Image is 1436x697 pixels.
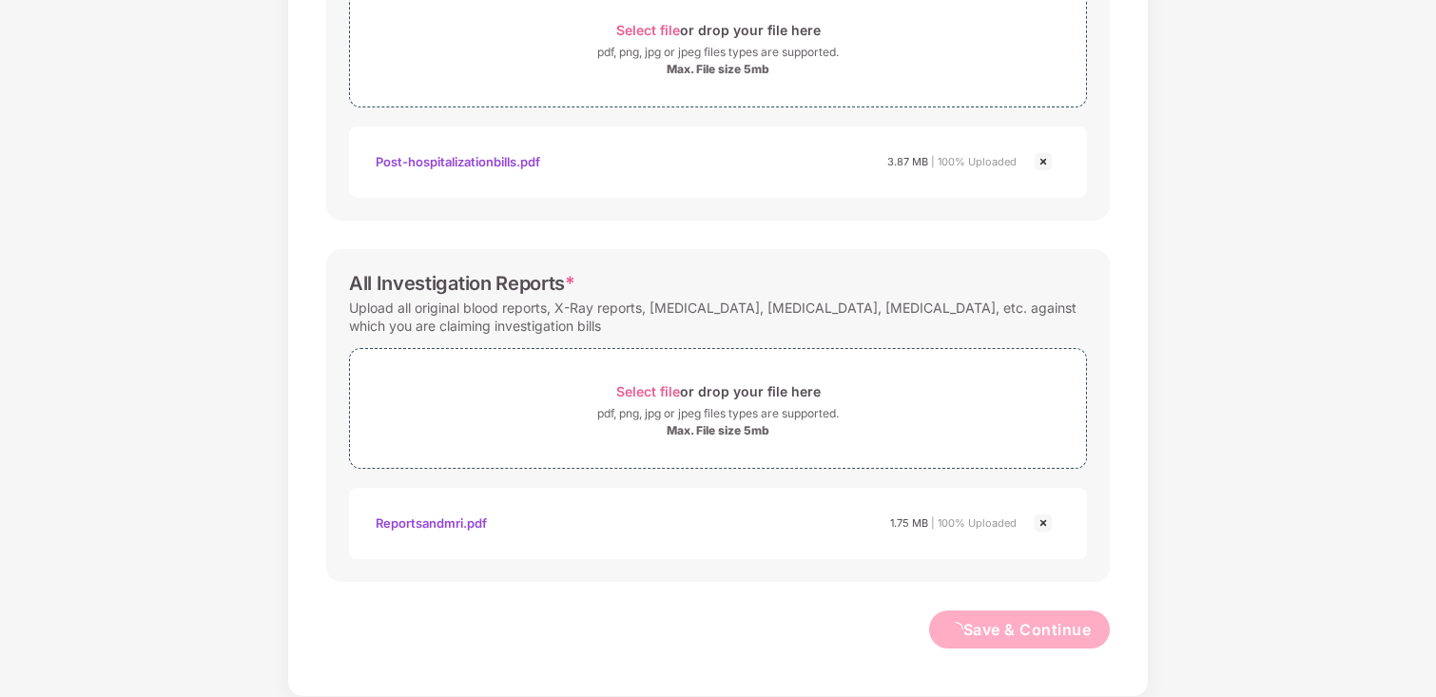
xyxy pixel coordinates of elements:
[931,516,1017,530] span: | 100% Uploaded
[667,62,769,77] div: Max. File size 5mb
[616,17,821,43] div: or drop your file here
[376,507,487,539] div: Reportsandmri.pdf
[887,155,928,168] span: 3.87 MB
[349,295,1087,339] div: Upload all original blood reports, X-Ray reports, [MEDICAL_DATA], [MEDICAL_DATA], [MEDICAL_DATA],...
[597,43,839,62] div: pdf, png, jpg or jpeg files types are supported.
[350,363,1086,454] span: Select fileor drop your file herepdf, png, jpg or jpeg files types are supported.Max. File size 5mb
[667,423,769,438] div: Max. File size 5mb
[616,22,680,38] span: Select file
[349,272,575,295] div: All Investigation Reports
[890,516,928,530] span: 1.75 MB
[616,383,680,399] span: Select file
[931,155,1017,168] span: | 100% Uploaded
[929,610,1111,649] button: loadingSave & Continue
[616,378,821,404] div: or drop your file here
[350,2,1086,92] span: Select fileor drop your file herepdf, png, jpg or jpeg files types are supported.Max. File size 5mb
[376,145,540,178] div: Post-hospitalizationbills.pdf
[597,404,839,423] div: pdf, png, jpg or jpeg files types are supported.
[1032,150,1055,173] img: svg+xml;base64,PHN2ZyBpZD0iQ3Jvc3MtMjR4MjQiIHhtbG5zPSJodHRwOi8vd3d3LnczLm9yZy8yMDAwL3N2ZyIgd2lkdG...
[1032,512,1055,534] img: svg+xml;base64,PHN2ZyBpZD0iQ3Jvc3MtMjR4MjQiIHhtbG5zPSJodHRwOi8vd3d3LnczLm9yZy8yMDAwL3N2ZyIgd2lkdG...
